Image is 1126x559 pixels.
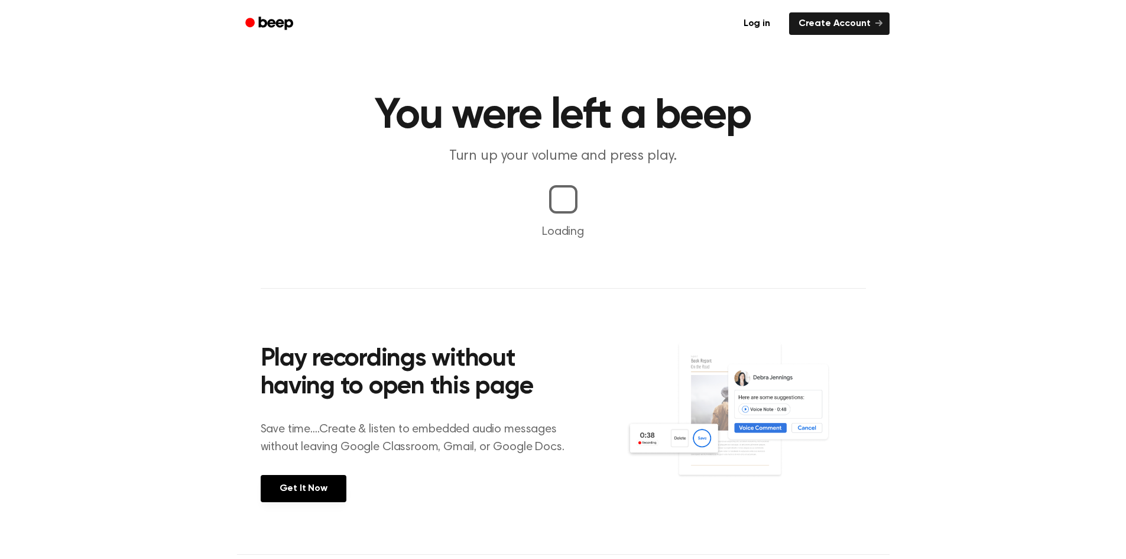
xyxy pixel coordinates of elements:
a: Create Account [789,12,890,35]
p: Turn up your volume and press play. [336,147,790,166]
a: Get It Now [261,475,346,502]
p: Loading [14,223,1112,241]
h1: You were left a beep [261,95,866,137]
p: Save time....Create & listen to embedded audio messages without leaving Google Classroom, Gmail, ... [261,421,579,456]
a: Log in [732,10,782,37]
img: Voice Comments on Docs and Recording Widget [626,342,865,501]
a: Beep [237,12,304,35]
h2: Play recordings without having to open this page [261,345,579,402]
